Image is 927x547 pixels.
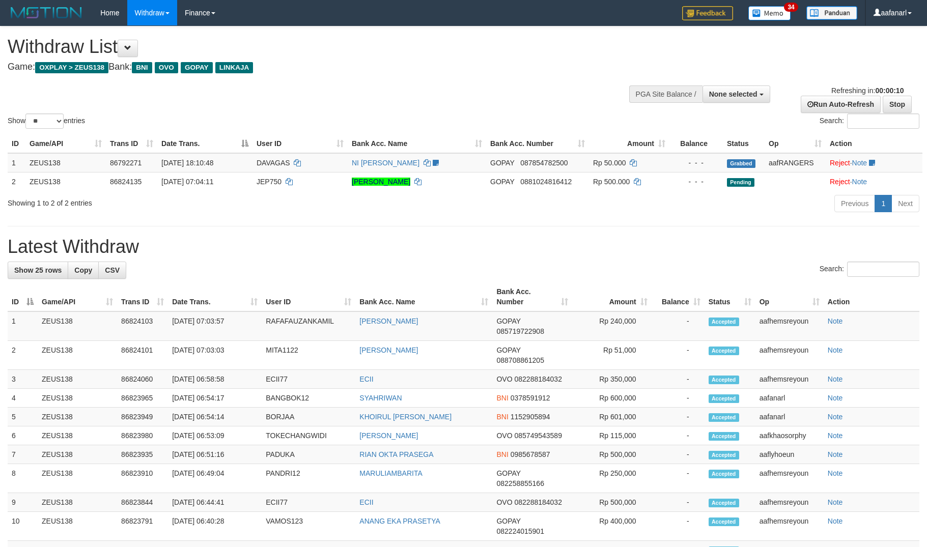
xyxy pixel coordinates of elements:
[359,469,422,477] a: MARULIAMBARITA
[352,159,419,167] a: NI [PERSON_NAME]
[168,445,262,464] td: [DATE] 06:51:16
[652,493,705,512] td: -
[520,178,572,186] span: Copy 0881024816412 to clipboard
[168,370,262,389] td: [DATE] 06:58:58
[110,159,142,167] span: 86792271
[257,159,290,167] span: DAVAGAS
[168,408,262,426] td: [DATE] 06:54:14
[168,282,262,311] th: Date Trans.: activate to sort column ascending
[755,370,824,389] td: aafhemsreyoun
[673,158,719,168] div: - - -
[830,159,850,167] a: Reject
[572,493,652,512] td: Rp 500,000
[262,493,355,512] td: ECII77
[25,134,106,153] th: Game/API: activate to sort column ascending
[520,159,568,167] span: Copy 087854782500 to clipboard
[755,389,824,408] td: aafanarl
[755,512,824,541] td: aafhemsreyoun
[359,375,373,383] a: ECII
[755,341,824,370] td: aafhemsreyoun
[8,341,38,370] td: 2
[496,517,520,525] span: GOPAY
[709,451,739,459] span: Accepted
[806,6,857,20] img: panduan.png
[572,341,652,370] td: Rp 51,000
[511,394,550,402] span: Copy 0378591912 to clipboard
[8,512,38,541] td: 10
[8,493,38,512] td: 9
[8,153,25,172] td: 1
[38,370,117,389] td: ZEUS138
[8,194,379,208] div: Showing 1 to 2 of 2 entries
[755,445,824,464] td: aaflyhoeun
[168,493,262,512] td: [DATE] 06:44:41
[496,469,520,477] span: GOPAY
[828,431,843,440] a: Note
[572,311,652,341] td: Rp 240,000
[359,317,418,325] a: [PERSON_NAME]
[117,389,168,408] td: 86823965
[168,464,262,493] td: [DATE] 06:49:04
[755,282,824,311] th: Op: activate to sort column ascending
[824,282,919,311] th: Action
[8,311,38,341] td: 1
[262,341,355,370] td: MITA1122
[828,394,843,402] a: Note
[572,512,652,541] td: Rp 400,000
[355,282,492,311] th: Bank Acc. Name: activate to sort column ascending
[38,512,117,541] td: ZEUS138
[117,512,168,541] td: 86823791
[652,389,705,408] td: -
[496,317,520,325] span: GOPAY
[352,178,410,186] a: [PERSON_NAME]
[262,445,355,464] td: PADUKA
[883,96,912,113] a: Stop
[181,62,213,73] span: GOPAY
[161,159,213,167] span: [DATE] 18:10:48
[828,498,843,506] a: Note
[8,426,38,445] td: 6
[828,317,843,325] a: Note
[801,96,881,113] a: Run Auto-Refresh
[765,134,826,153] th: Op: activate to sort column ascending
[709,347,739,355] span: Accepted
[110,178,142,186] span: 86824135
[826,134,922,153] th: Action
[117,493,168,512] td: 86823844
[847,113,919,129] input: Search:
[359,431,418,440] a: [PERSON_NAME]
[168,426,262,445] td: [DATE] 06:53:09
[8,62,608,72] h4: Game: Bank:
[826,172,922,191] td: ·
[486,134,589,153] th: Bank Acc. Number: activate to sort column ascending
[572,389,652,408] td: Rp 600,000
[348,134,486,153] th: Bank Acc. Name: activate to sort column ascending
[262,389,355,408] td: BANGBOK12
[709,432,739,441] span: Accepted
[669,134,723,153] th: Balance
[257,178,282,186] span: JEP750
[755,408,824,426] td: aafanarl
[490,159,514,167] span: GOPAY
[727,178,754,187] span: Pending
[511,413,550,421] span: Copy 1152905894 to clipboard
[593,159,626,167] span: Rp 50.000
[25,113,64,129] select: Showentries
[652,408,705,426] td: -
[496,498,512,506] span: OVO
[755,311,824,341] td: aafhemsreyoun
[652,512,705,541] td: -
[723,134,765,153] th: Status
[168,341,262,370] td: [DATE] 07:03:03
[572,370,652,389] td: Rp 350,000
[589,134,669,153] th: Amount: activate to sort column ascending
[496,394,508,402] span: BNI
[572,408,652,426] td: Rp 601,000
[38,341,117,370] td: ZEUS138
[359,450,433,458] a: RIAN OKTA PRASEGA
[765,153,826,172] td: aafRANGERS
[820,113,919,129] label: Search:
[705,282,755,311] th: Status: activate to sort column ascending
[593,178,630,186] span: Rp 500.000
[117,464,168,493] td: 86823910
